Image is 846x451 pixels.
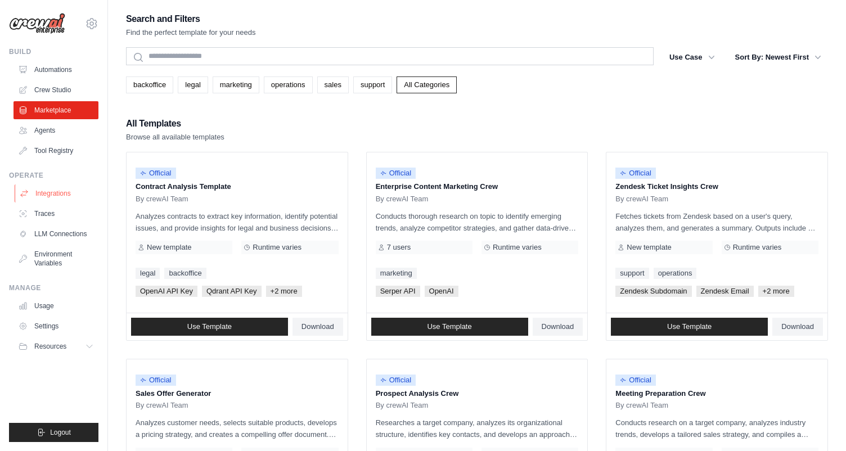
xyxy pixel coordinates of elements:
span: By crewAI Team [376,195,429,204]
a: Automations [13,61,98,79]
a: operations [264,76,313,93]
a: All Categories [397,76,457,93]
a: Crew Studio [13,81,98,99]
span: OpenAI [425,286,458,297]
a: support [615,268,649,279]
span: Official [615,375,656,386]
p: Researches a target company, analyzes its organizational structure, identifies key contacts, and ... [376,417,579,440]
button: Logout [9,423,98,442]
h2: Search and Filters [126,11,256,27]
p: Analyzes customer needs, selects suitable products, develops a pricing strategy, and creates a co... [136,417,339,440]
p: Meeting Preparation Crew [615,388,818,399]
h2: All Templates [126,116,224,132]
span: Official [136,168,176,179]
button: Use Case [663,47,722,67]
a: legal [178,76,208,93]
a: Use Template [611,318,768,336]
span: Download [301,322,334,331]
img: Logo [9,13,65,34]
p: Conducts research on a target company, analyzes industry trends, develops a tailored sales strate... [615,417,818,440]
a: legal [136,268,160,279]
a: Download [292,318,343,336]
a: Use Template [371,318,528,336]
a: Integrations [15,184,100,202]
p: Conducts thorough research on topic to identify emerging trends, analyze competitor strategies, a... [376,210,579,234]
span: Logout [50,428,71,437]
p: Enterprise Content Marketing Crew [376,181,579,192]
span: Use Template [427,322,471,331]
p: Zendesk Ticket Insights Crew [615,181,818,192]
a: Download [533,318,583,336]
span: By crewAI Team [615,195,668,204]
span: New template [627,243,671,252]
div: Operate [9,171,98,180]
a: Usage [13,297,98,315]
a: Settings [13,317,98,335]
a: LLM Connections [13,225,98,243]
span: Official [376,168,416,179]
a: support [353,76,392,93]
div: Build [9,47,98,56]
span: Download [781,322,814,331]
p: Prospect Analysis Crew [376,388,579,399]
span: +2 more [266,286,302,297]
a: Tool Registry [13,142,98,160]
span: Download [542,322,574,331]
span: New template [147,243,191,252]
span: By crewAI Team [136,195,188,204]
a: sales [317,76,349,93]
a: Use Template [131,318,288,336]
a: backoffice [164,268,206,279]
span: Zendesk Subdomain [615,286,691,297]
div: Manage [9,283,98,292]
span: Runtime varies [733,243,782,252]
a: Download [772,318,823,336]
span: Resources [34,342,66,351]
a: Environment Variables [13,245,98,272]
span: Runtime varies [493,243,542,252]
span: Use Template [667,322,712,331]
button: Sort By: Newest First [728,47,828,67]
span: By crewAI Team [136,401,188,410]
p: Fetches tickets from Zendesk based on a user's query, analyzes them, and generates a summary. Out... [615,210,818,234]
span: Official [615,168,656,179]
p: Browse all available templates [126,132,224,143]
a: Traces [13,205,98,223]
p: Find the perfect template for your needs [126,27,256,38]
a: backoffice [126,76,173,93]
span: Runtime varies [253,243,301,252]
a: Marketplace [13,101,98,119]
span: Zendesk Email [696,286,754,297]
p: Contract Analysis Template [136,181,339,192]
span: Qdrant API Key [202,286,262,297]
span: 7 users [387,243,411,252]
span: Serper API [376,286,420,297]
span: Use Template [187,322,232,331]
a: operations [654,268,697,279]
p: Sales Offer Generator [136,388,339,399]
span: +2 more [758,286,794,297]
a: Agents [13,121,98,139]
span: Official [376,375,416,386]
span: By crewAI Team [615,401,668,410]
a: marketing [376,268,417,279]
button: Resources [13,337,98,355]
span: OpenAI API Key [136,286,197,297]
p: Analyzes contracts to extract key information, identify potential issues, and provide insights fo... [136,210,339,234]
span: Official [136,375,176,386]
span: By crewAI Team [376,401,429,410]
a: marketing [213,76,259,93]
